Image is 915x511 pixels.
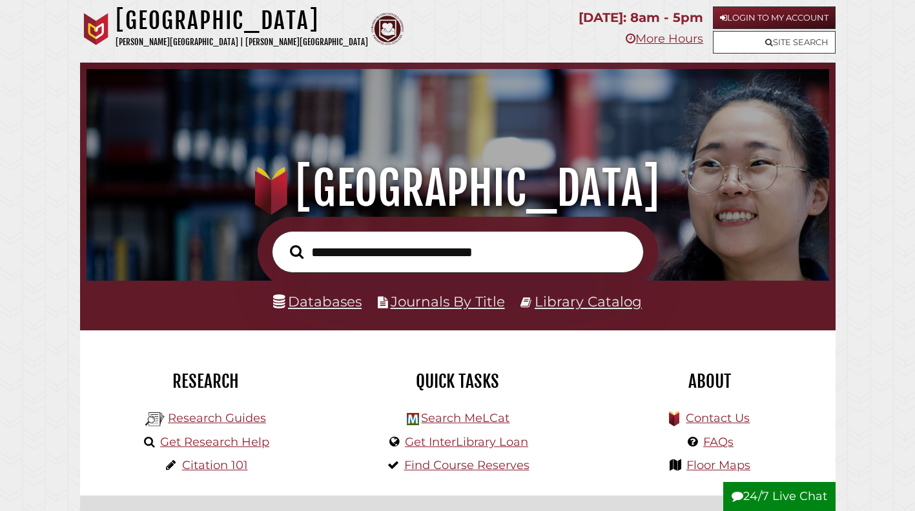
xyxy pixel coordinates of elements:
[686,411,750,425] a: Contact Us
[404,458,529,472] a: Find Course Reserves
[160,435,269,449] a: Get Research Help
[182,458,248,472] a: Citation 101
[371,13,404,45] img: Calvin Theological Seminary
[145,410,165,429] img: Hekman Library Logo
[407,413,419,425] img: Hekman Library Logo
[405,435,528,449] a: Get InterLibrary Loan
[116,35,368,50] p: [PERSON_NAME][GEOGRAPHIC_DATA] | [PERSON_NAME][GEOGRAPHIC_DATA]
[626,32,703,46] a: More Hours
[273,293,362,310] a: Databases
[283,241,310,262] button: Search
[168,411,266,425] a: Research Guides
[80,13,112,45] img: Calvin University
[290,245,303,259] i: Search
[342,370,574,392] h2: Quick Tasks
[535,293,642,310] a: Library Catalog
[90,370,322,392] h2: Research
[100,160,816,217] h1: [GEOGRAPHIC_DATA]
[713,6,836,29] a: Login to My Account
[116,6,368,35] h1: [GEOGRAPHIC_DATA]
[391,293,505,310] a: Journals By Title
[713,31,836,54] a: Site Search
[686,458,750,472] a: Floor Maps
[579,6,703,29] p: [DATE]: 8am - 5pm
[421,411,509,425] a: Search MeLCat
[593,370,826,392] h2: About
[703,435,734,449] a: FAQs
